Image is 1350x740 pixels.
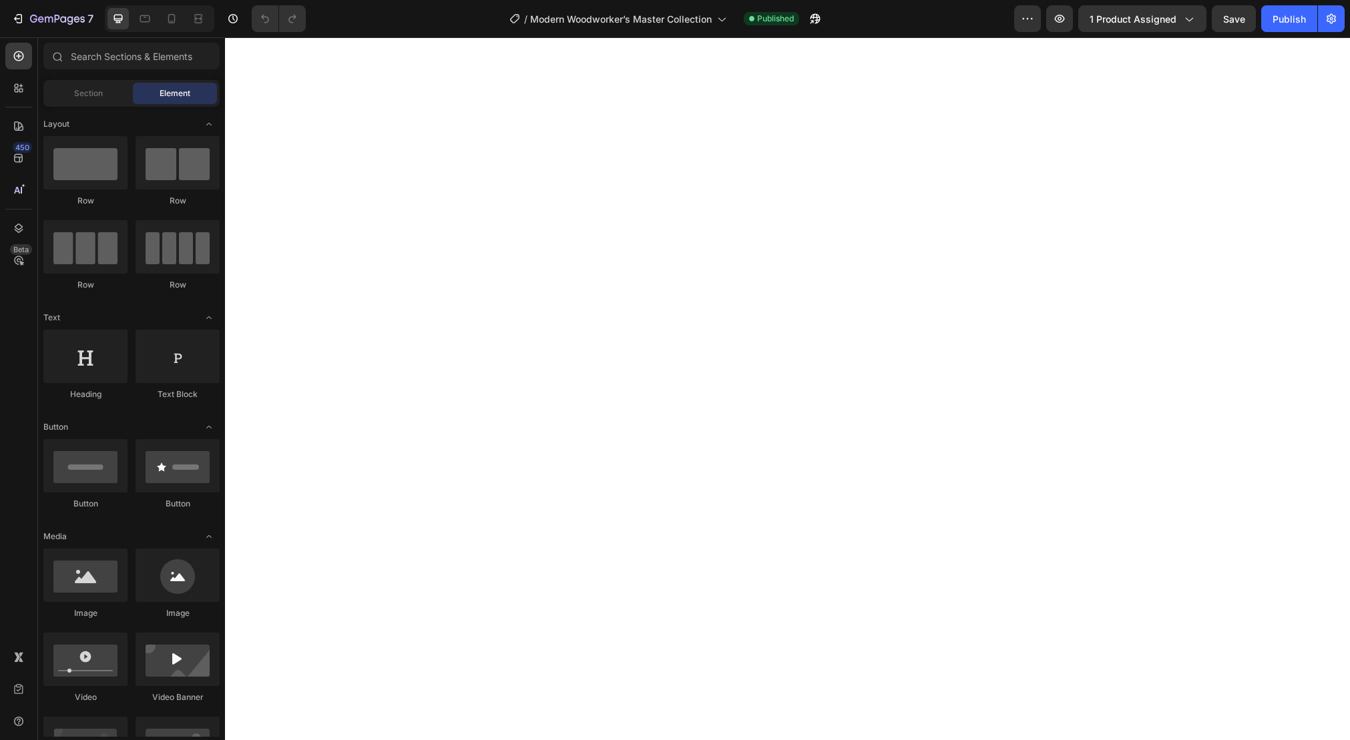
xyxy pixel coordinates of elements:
[136,195,220,207] div: Row
[1090,12,1176,26] span: 1 product assigned
[136,498,220,510] div: Button
[198,307,220,328] span: Toggle open
[43,195,128,207] div: Row
[43,388,128,400] div: Heading
[252,5,306,32] div: Undo/Redo
[1261,5,1317,32] button: Publish
[10,244,32,255] div: Beta
[87,11,93,27] p: 7
[136,607,220,619] div: Image
[43,118,69,130] span: Layout
[524,12,527,26] span: /
[43,43,220,69] input: Search Sections & Elements
[198,526,220,547] span: Toggle open
[43,312,60,324] span: Text
[5,5,99,32] button: 7
[43,498,128,510] div: Button
[1223,13,1245,25] span: Save
[136,691,220,703] div: Video Banner
[13,142,32,153] div: 450
[74,87,103,99] span: Section
[43,530,67,542] span: Media
[757,13,794,25] span: Published
[1078,5,1206,32] button: 1 product assigned
[43,279,128,291] div: Row
[160,87,190,99] span: Element
[136,388,220,400] div: Text Block
[43,607,128,619] div: Image
[43,421,68,433] span: Button
[530,12,712,26] span: Modern Woodworker’s Master Collection
[1273,12,1306,26] div: Publish
[136,279,220,291] div: Row
[198,113,220,135] span: Toggle open
[1212,5,1256,32] button: Save
[198,416,220,438] span: Toggle open
[225,37,1350,740] iframe: Design area
[43,691,128,703] div: Video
